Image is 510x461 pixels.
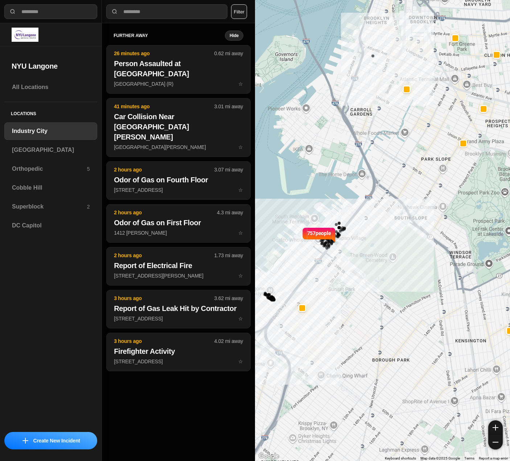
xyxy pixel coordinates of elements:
[231,4,247,19] button: Filter
[114,175,243,185] h2: Odor of Gas on Fourth Floor
[106,98,251,157] button: 41 minutes ago3.01 mi awayCar Collision Near [GEOGRAPHIC_DATA][PERSON_NAME][GEOGRAPHIC_DATA][PERS...
[106,187,251,193] a: 2 hours ago3.07 mi awayOdor of Gas on Fourth Floor[STREET_ADDRESS]star
[12,221,90,230] h3: DC Capitol
[4,102,97,122] h5: Locations
[111,8,118,15] img: search
[114,58,243,79] h2: Person Assaulted at [GEOGRAPHIC_DATA]
[9,8,16,15] img: search
[114,209,217,216] p: 2 hours ago
[4,432,97,449] button: iconCreate New Incident
[106,45,251,94] button: 26 minutes ago0.62 mi awayPerson Assaulted at [GEOGRAPHIC_DATA][GEOGRAPHIC_DATA] (R)star
[114,112,243,142] h2: Car Collision Near [GEOGRAPHIC_DATA][PERSON_NAME]
[331,227,336,243] img: notch
[214,252,243,259] p: 1.73 mi away
[301,227,307,243] img: notch
[238,359,243,364] span: star
[106,161,251,200] button: 2 hours ago3.07 mi awayOdor of Gas on Fourth Floor[STREET_ADDRESS]star
[4,217,97,234] a: DC Capitol
[114,315,243,322] p: [STREET_ADDRESS]
[225,31,243,41] button: Hide
[307,230,331,246] p: 757 people
[214,50,243,57] p: 0.62 mi away
[114,272,243,279] p: [STREET_ADDRESS][PERSON_NAME]
[114,303,243,314] h2: Report of Gas Leak Hit by Contractor
[238,144,243,150] span: star
[385,456,416,461] button: Keyboard shortcuts
[106,333,251,371] button: 3 hours ago4.02 mi awayFirefighter Activity[STREET_ADDRESS]star
[33,437,80,444] p: Create New Incident
[464,456,474,460] a: Terms (opens in new tab)
[214,103,243,110] p: 3.01 mi away
[106,144,251,150] a: 41 minutes ago3.01 mi awayCar Collision Near [GEOGRAPHIC_DATA][PERSON_NAME][GEOGRAPHIC_DATA][PERS...
[106,204,251,243] button: 2 hours ago4.3 mi awayOdor of Gas on First Floor1412 [PERSON_NAME]star
[114,80,243,88] p: [GEOGRAPHIC_DATA] (R)
[493,439,498,445] img: zoom-out
[87,165,90,173] p: 5
[230,33,239,39] small: Hide
[114,260,243,271] h2: Report of Electrical Fire
[106,358,251,364] a: 3 hours ago4.02 mi awayFirefighter Activity[STREET_ADDRESS]star
[12,165,87,173] h3: Orthopedic
[257,452,281,461] a: Open this area in Google Maps (opens a new window)
[114,337,214,345] p: 3 hours ago
[4,141,97,159] a: [GEOGRAPHIC_DATA]
[114,50,214,57] p: 26 minutes ago
[87,203,90,210] p: 2
[106,247,251,286] button: 2 hours ago1.73 mi awayReport of Electrical Fire[STREET_ADDRESS][PERSON_NAME]star
[114,218,243,228] h2: Odor of Gas on First Floor
[479,456,508,460] a: Report a map error
[12,146,90,154] h3: [GEOGRAPHIC_DATA]
[4,122,97,140] a: Industry City
[114,186,243,194] p: [STREET_ADDRESS]
[493,425,498,430] img: zoom-in
[12,183,90,192] h3: Cobble Hill
[114,166,214,173] p: 2 hours ago
[12,61,90,71] h2: NYU Langone
[114,252,214,259] p: 2 hours ago
[238,187,243,193] span: star
[22,438,28,444] img: icon
[4,78,97,96] a: All Locations
[114,358,243,365] p: [STREET_ADDRESS]
[106,230,251,236] a: 2 hours ago4.3 mi awayOdor of Gas on First Floor1412 [PERSON_NAME]star
[106,290,251,328] button: 3 hours ago3.62 mi awayReport of Gas Leak Hit by Contractor[STREET_ADDRESS]star
[4,160,97,178] a: Orthopedic5
[114,103,214,110] p: 41 minutes ago
[114,295,214,302] p: 3 hours ago
[238,81,243,87] span: star
[4,179,97,197] a: Cobble Hill
[106,272,251,279] a: 2 hours ago1.73 mi awayReport of Electrical Fire[STREET_ADDRESS][PERSON_NAME]star
[4,198,97,215] a: Superblock2
[12,28,38,42] img: logo
[106,81,251,87] a: 26 minutes ago0.62 mi awayPerson Assaulted at [GEOGRAPHIC_DATA][GEOGRAPHIC_DATA] (R)star
[257,452,281,461] img: Google
[238,316,243,322] span: star
[488,435,503,449] button: zoom-out
[12,202,87,211] h3: Superblock
[12,83,90,92] h3: All Locations
[114,229,243,236] p: 1412 [PERSON_NAME]
[214,295,243,302] p: 3.62 mi away
[238,273,243,279] span: star
[114,346,243,356] h2: Firefighter Activity
[12,127,90,136] h3: Industry City
[214,166,243,173] p: 3.07 mi away
[420,456,460,460] span: Map data ©2025 Google
[114,33,225,39] h5: further away
[238,230,243,236] span: star
[214,337,243,345] p: 4.02 mi away
[217,209,243,216] p: 4.3 mi away
[106,315,251,322] a: 3 hours ago3.62 mi awayReport of Gas Leak Hit by Contractor[STREET_ADDRESS]star
[488,420,503,435] button: zoom-in
[114,143,243,151] p: [GEOGRAPHIC_DATA][PERSON_NAME]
